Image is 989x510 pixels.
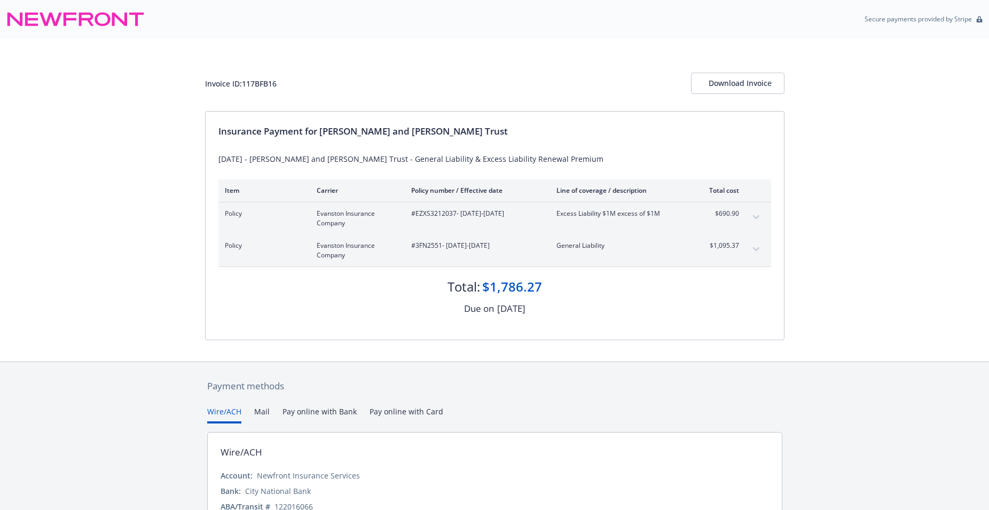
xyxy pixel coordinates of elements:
[411,186,539,195] div: Policy number / Effective date
[218,153,771,164] div: [DATE] - [PERSON_NAME] and [PERSON_NAME] Trust - General Liability & Excess Liability Renewal Pre...
[699,241,739,250] span: $1,095.37
[225,209,300,218] span: Policy
[865,14,972,23] p: Secure payments provided by Stripe
[221,445,262,459] div: Wire/ACH
[282,406,357,423] button: Pay online with Bank
[370,406,443,423] button: Pay online with Card
[556,209,682,218] span: Excess Liability $1M excess of $1M
[691,73,784,94] button: Download Invoice
[205,78,277,89] div: Invoice ID: 117BFB16
[245,485,311,497] div: City National Bank
[556,241,682,250] span: General Liability
[748,209,765,226] button: expand content
[218,202,771,234] div: PolicyEvanston Insurance Company#EZXS3212037- [DATE]-[DATE]Excess Liability $1M excess of $1M$690...
[254,406,270,423] button: Mail
[317,209,394,228] span: Evanston Insurance Company
[497,302,525,316] div: [DATE]
[448,278,480,296] div: Total:
[218,234,771,266] div: PolicyEvanston Insurance Company#3FN2551- [DATE]-[DATE]General Liability$1,095.37expand content
[464,302,494,316] div: Due on
[411,241,539,250] span: #3FN2551 - [DATE]-[DATE]
[411,209,539,218] span: #EZXS3212037 - [DATE]-[DATE]
[317,241,394,260] span: Evanston Insurance Company
[221,470,253,481] div: Account:
[221,485,241,497] div: Bank:
[709,73,767,93] div: Download Invoice
[207,379,782,393] div: Payment methods
[317,186,394,195] div: Carrier
[699,186,739,195] div: Total cost
[218,124,771,138] div: Insurance Payment for [PERSON_NAME] and [PERSON_NAME] Trust
[748,241,765,258] button: expand content
[556,186,682,195] div: Line of coverage / description
[257,470,360,481] div: Newfront Insurance Services
[225,241,300,250] span: Policy
[482,278,542,296] div: $1,786.27
[207,406,241,423] button: Wire/ACH
[699,209,739,218] span: $690.90
[225,186,300,195] div: Item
